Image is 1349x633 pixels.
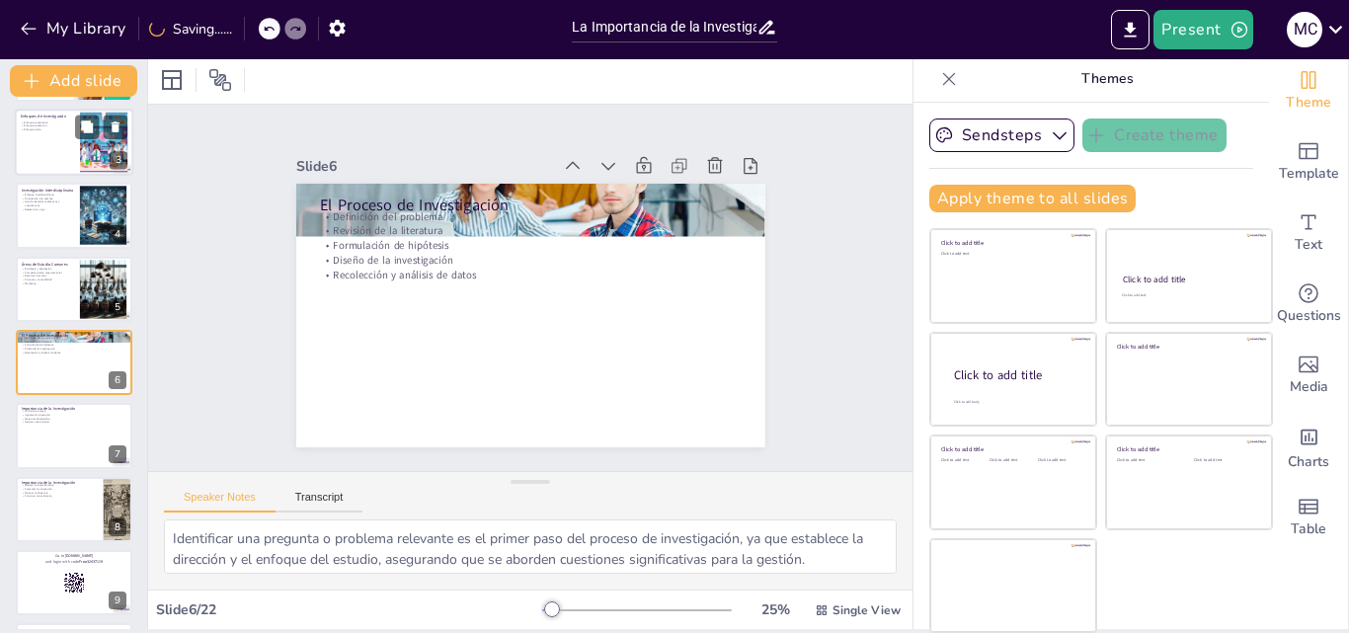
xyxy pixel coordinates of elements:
[1153,10,1252,49] button: Present
[75,115,99,138] button: Duplicate Slide
[321,246,742,304] p: Recolección y análisis de datos
[156,600,542,619] div: Slide 6 / 22
[22,197,74,200] p: Orientación a la práctica
[22,491,98,495] p: Mejorar la eficiencia
[1295,234,1322,256] span: Text
[109,371,126,389] div: 6
[1277,305,1341,327] span: Questions
[1291,518,1326,540] span: Table
[1117,458,1179,463] div: Click to add text
[1269,411,1348,482] div: Add charts and graphs
[22,194,74,198] p: Enfoque interdisciplinario
[109,518,126,536] div: 8
[1287,10,1322,49] button: M C
[22,495,98,499] p: Construir conocimiento
[22,336,126,340] p: Definición del problema
[1038,458,1082,463] div: Click to add text
[109,445,126,463] div: 7
[109,298,126,316] div: 5
[1269,55,1348,126] div: Change the overall theme
[22,200,74,207] p: Uso de métodos cualitativos y cuantitativos
[22,333,126,339] p: El Proceso de Investigación
[15,109,133,176] div: 3
[22,281,74,285] p: Marketing
[109,592,126,609] div: 9
[1082,119,1227,152] button: Create theme
[929,185,1136,212] button: Apply theme to all slides
[1111,10,1150,49] button: Export to PowerPoint
[16,550,132,615] div: 9
[326,202,747,261] p: Revisión de la literatura
[22,421,126,425] p: Genera conocimiento
[22,274,74,277] p: Recursos humanos
[1117,342,1258,350] div: Click to add title
[22,340,126,344] p: Revisión de la literatura
[21,127,74,131] p: Enfoque mixto
[21,120,74,124] p: Enfoque cuantitativo
[1269,126,1348,198] div: Add ready made slides
[22,414,126,418] p: Impulsa la innovación
[22,559,126,565] p: and login with code
[752,600,799,619] div: 25 %
[1286,92,1331,114] span: Theme
[954,367,1080,384] div: Click to add title
[1194,458,1256,463] div: Click to add text
[323,231,744,289] p: Diseño de la investigación
[1290,376,1328,398] span: Media
[15,13,134,44] button: My Library
[327,188,748,246] p: Definición del problema
[22,410,126,414] p: Minimiza el riesgo
[22,347,126,351] p: Diseño de la investigación
[65,554,94,559] strong: [DOMAIN_NAME]
[21,123,74,127] p: Enfoque cualitativo
[10,65,137,97] button: Add slide
[1288,451,1329,473] span: Charts
[16,403,132,468] div: 7
[21,114,74,119] p: Enfoques de Investigación
[156,64,188,96] div: Layout
[22,479,98,485] p: Importancia de la Investigación
[572,13,756,41] input: Insert title
[965,55,1249,103] p: Themes
[276,491,363,513] button: Transcript
[954,400,1078,405] div: Click to add body
[149,20,232,39] div: Saving......
[164,491,276,513] button: Speaker Notes
[1123,274,1254,285] div: Click to add title
[110,151,127,169] div: 3
[22,271,74,275] p: Comportamiento organizacional
[16,330,132,395] div: 6
[16,183,132,248] div: 4
[22,418,126,422] p: Mejora el desempeño
[1287,12,1322,47] div: M C
[1269,340,1348,411] div: Add images, graphics, shapes or video
[1279,163,1339,185] span: Template
[1269,482,1348,553] div: Add a table
[208,68,232,92] span: Position
[22,553,126,559] p: Go to
[22,261,74,267] p: Áreas de Estudio Comunes
[941,252,1082,257] div: Click to add text
[324,216,745,275] p: Formulación de hipótesis
[22,207,74,211] p: Relevancia y rigor
[22,267,74,271] p: Estrategia y planeación
[833,602,901,618] span: Single View
[1269,198,1348,269] div: Add text boxes
[1122,293,1253,298] div: Click to add text
[929,119,1074,152] button: Sendsteps
[22,406,126,412] p: Importancia de la Investigación
[109,225,126,243] div: 4
[104,115,127,138] button: Delete Slide
[22,487,98,491] p: Fomentar la innovación
[990,458,1034,463] div: Click to add text
[16,477,132,542] div: 8
[328,173,750,239] p: El Proceso de Investigación
[22,484,98,488] p: Reducir la incertidumbre
[1269,269,1348,340] div: Get real-time input from your audience
[941,458,986,463] div: Click to add text
[16,257,132,322] div: 5
[22,351,126,355] p: Recolección y análisis de datos
[941,239,1082,247] div: Click to add title
[22,344,126,348] p: Formulación de hipótesis
[941,445,1082,453] div: Click to add title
